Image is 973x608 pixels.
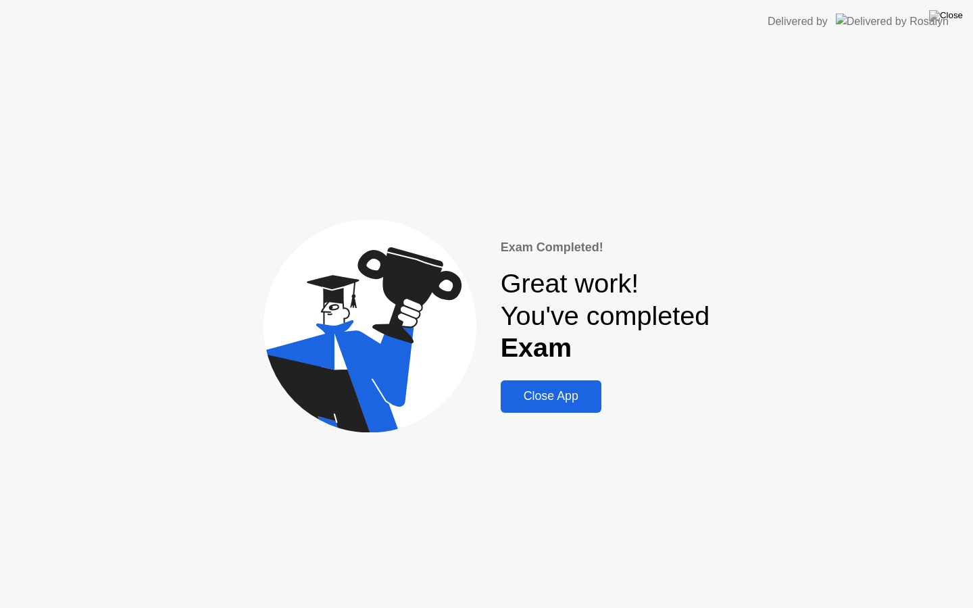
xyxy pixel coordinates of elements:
div: Delivered by [768,14,828,30]
b: Exam [501,332,572,362]
button: Close App [501,380,601,413]
div: Close App [505,389,597,403]
div: Great work! You've completed [501,268,710,364]
div: Exam Completed! [501,238,710,257]
img: Close [929,10,963,21]
img: Delivered by Rosalyn [836,14,949,29]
